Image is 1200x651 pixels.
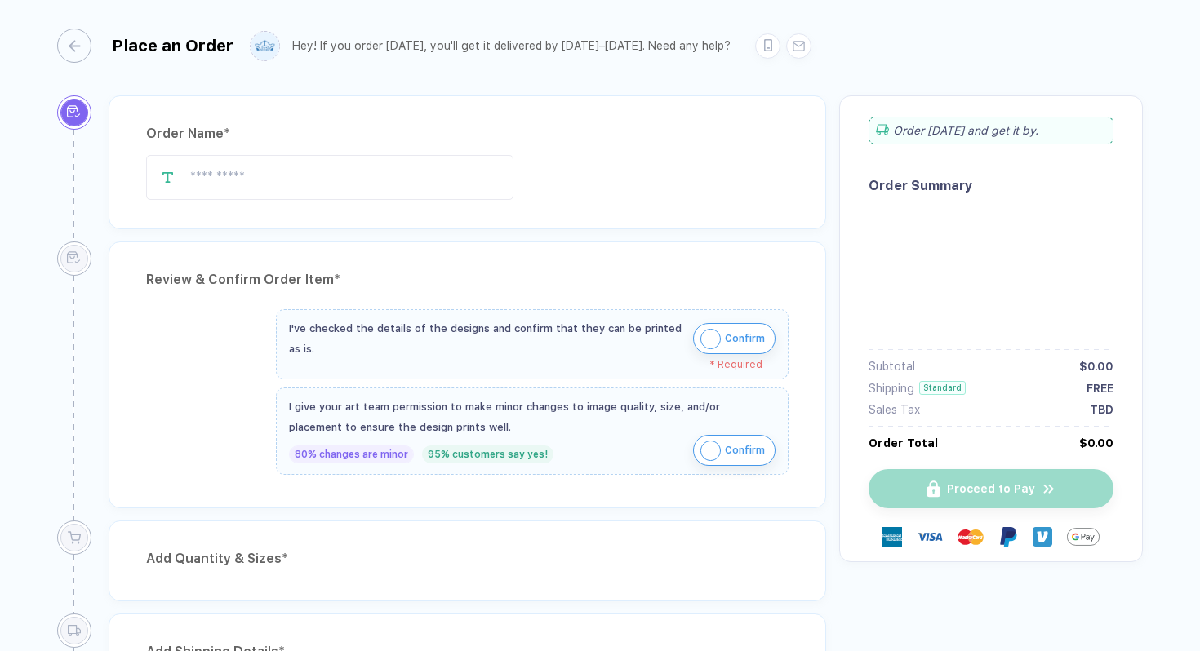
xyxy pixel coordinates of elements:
div: Shipping [869,382,914,395]
div: Standard [919,381,966,395]
img: master-card [958,524,984,550]
div: Review & Confirm Order Item [146,267,789,293]
div: 95% customers say yes! [422,445,553,463]
div: TBD [1090,403,1113,416]
img: icon [700,441,721,461]
div: Order Summary [869,178,1113,193]
button: iconConfirm [693,323,776,354]
img: user profile [251,32,279,60]
div: Hey! If you order [DATE], you'll get it delivered by [DATE]–[DATE]. Need any help? [292,39,731,53]
div: Add Quantity & Sizes [146,546,789,572]
img: GPay [1067,520,1100,553]
div: 80% changes are minor [289,445,414,463]
img: Venmo [1033,527,1052,547]
img: express [882,527,902,547]
div: Subtotal [869,360,915,373]
img: Paypal [998,527,1018,547]
div: I've checked the details of the designs and confirm that they can be printed as is. [289,318,685,359]
button: iconConfirm [693,435,776,466]
img: icon [700,329,721,349]
img: visa [917,524,943,550]
div: Order Name [146,121,789,147]
div: * Required [289,359,762,370]
div: Order Total [869,436,938,449]
div: $0.00 [1079,436,1113,449]
div: FREE [1087,382,1113,395]
span: Confirm [725,437,765,463]
div: Place an Order [112,36,233,55]
span: Confirm [725,325,765,352]
div: Order [DATE] and get it by . [869,117,1113,144]
div: $0.00 [1079,360,1113,373]
div: I give your art team permission to make minor changes to image quality, size, and/or placement to... [289,396,776,437]
div: Sales Tax [869,403,920,416]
